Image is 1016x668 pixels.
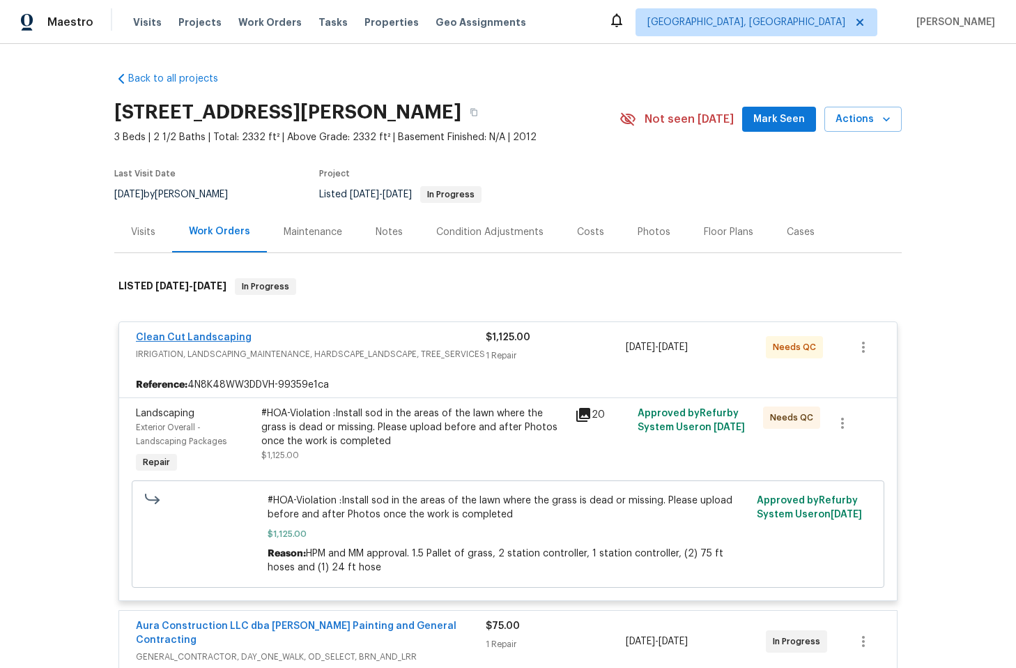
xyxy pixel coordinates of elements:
span: - [626,635,688,648]
h2: [STREET_ADDRESS][PERSON_NAME] [114,105,461,119]
span: [GEOGRAPHIC_DATA], [GEOGRAPHIC_DATA] [647,15,845,29]
div: 20 [575,407,629,423]
div: #HOA-Violation :Install sod in the areas of the lawn where the grass is dead or missing. Please u... [261,407,567,448]
span: In Progress [236,280,295,294]
span: #HOA-Violation :Install sod in the areas of the lawn where the grass is dead or missing. Please u... [268,494,749,522]
div: by [PERSON_NAME] [114,186,245,203]
span: Project [319,169,350,178]
span: Exterior Overall - Landscaping Packages [136,423,226,446]
span: Needs QC [770,411,819,425]
span: [DATE] [714,423,745,432]
span: Not seen [DATE] [645,112,734,126]
span: $75.00 [486,621,520,631]
div: 1 Repair [486,637,626,651]
span: Work Orders [238,15,302,29]
div: 1 Repair [486,349,626,363]
span: - [155,281,226,291]
div: Condition Adjustments [436,225,544,239]
span: Repair [137,455,176,469]
span: $1,125.00 [268,527,749,541]
span: [DATE] [350,190,379,199]
div: Notes [376,225,403,239]
span: $1,125.00 [486,333,530,342]
span: [DATE] [155,281,189,291]
span: Projects [178,15,222,29]
span: Approved by Refurby System User on [757,496,862,519]
b: Reference: [136,378,187,392]
div: Visits [131,225,155,239]
span: [PERSON_NAME] [911,15,995,29]
span: GENERAL_CONTRACTOR, DAY_ONE_WALK, OD_SELECT, BRN_AND_LRR [136,650,486,664]
span: Maestro [47,15,93,29]
div: Costs [577,225,604,239]
span: Approved by Refurby System User on [638,409,745,432]
span: HPM and MM approval. 1.5 Pallet of grass, 2 station controller, 1 station controller, (2) 75 ft h... [268,549,723,572]
span: Last Visit Date [114,169,176,178]
div: Maintenance [284,225,342,239]
a: Back to all projects [114,72,248,86]
button: Copy Address [461,100,486,125]
a: Clean Cut Landscaping [136,333,252,342]
span: Actions [836,111,891,128]
span: 3 Beds | 2 1/2 Baths | Total: 2332 ft² | Above Grade: 2332 ft² | Basement Finished: N/A | 2012 [114,130,619,144]
h6: LISTED [118,278,226,295]
span: - [350,190,412,199]
span: Landscaping [136,409,194,418]
div: Work Orders [189,225,250,238]
span: [DATE] [193,281,226,291]
span: In Progress [773,635,826,648]
span: [DATE] [114,190,144,199]
span: Geo Assignments [436,15,526,29]
div: Photos [638,225,670,239]
div: Floor Plans [704,225,753,239]
span: Tasks [318,17,348,27]
span: IRRIGATION, LANDSCAPING_MAINTENANCE, HARDSCAPE_LANDSCAPE, TREE_SERVICES [136,347,486,361]
span: [DATE] [383,190,412,199]
span: [DATE] [626,342,655,352]
span: Visits [133,15,162,29]
span: Needs QC [773,340,822,354]
span: - [626,340,688,354]
span: $1,125.00 [261,451,299,460]
span: In Progress [422,190,480,199]
span: Listed [319,190,482,199]
span: [DATE] [831,510,862,519]
span: Reason: [268,549,306,559]
div: Cases [787,225,815,239]
span: [DATE] [626,637,655,646]
button: Actions [824,107,902,132]
span: Mark Seen [753,111,805,128]
div: LISTED [DATE]-[DATE]In Progress [114,264,902,309]
a: Aura Construction LLC dba [PERSON_NAME] Painting and General Contracting [136,621,456,645]
span: [DATE] [659,637,688,646]
span: Properties [364,15,419,29]
div: 4N8K48WW3DDVH-99359e1ca [119,372,897,397]
span: [DATE] [659,342,688,352]
button: Mark Seen [742,107,816,132]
